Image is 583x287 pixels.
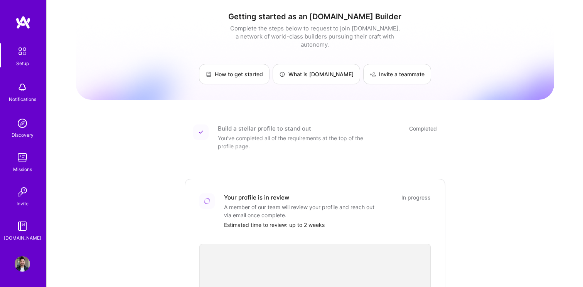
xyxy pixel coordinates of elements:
[363,64,431,84] a: Invite a teammate
[76,12,554,21] h1: Getting started as an [DOMAIN_NAME] Builder
[224,203,378,219] div: A member of our team will review your profile and reach out via email once complete.
[228,24,402,49] div: Complete the steps below to request to join [DOMAIN_NAME], a network of world-class builders purs...
[4,234,41,242] div: [DOMAIN_NAME]
[12,131,34,139] div: Discovery
[15,80,30,95] img: bell
[15,150,30,165] img: teamwork
[218,134,372,150] div: You've completed all of the requirements at the top of the profile page.
[199,64,270,84] a: How to get started
[401,193,431,201] div: In progress
[15,256,30,272] img: User Avatar
[409,124,437,133] div: Completed
[273,64,360,84] a: What is [DOMAIN_NAME]
[16,59,29,67] div: Setup
[15,116,30,131] img: discovery
[206,71,212,77] img: How to get started
[203,198,211,205] img: Loading
[14,43,30,59] img: setup
[13,165,32,173] div: Missions
[15,218,30,234] img: guide book
[15,184,30,200] img: Invite
[15,15,31,29] img: logo
[224,193,289,201] div: Your profile is in review
[370,71,376,77] img: Invite a teammate
[218,124,311,133] div: Build a stellar profile to stand out
[199,130,203,134] img: Completed
[279,71,285,77] img: What is A.Team
[9,95,36,103] div: Notifications
[17,200,29,208] div: Invite
[224,221,431,229] div: Estimated time to review: up to 2 weeks
[13,256,32,272] a: User Avatar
